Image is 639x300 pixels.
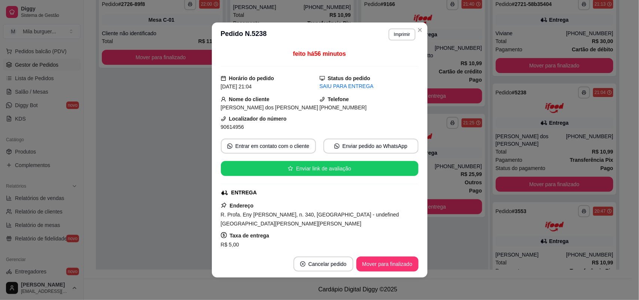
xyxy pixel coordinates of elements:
strong: Status do pedido [328,75,371,81]
span: 90614956 [221,124,244,130]
strong: Taxa de entrega [230,233,270,239]
span: calendar [221,76,226,81]
button: starEnviar link de avaliação [221,161,419,176]
span: feito há 56 minutos [293,51,346,57]
strong: Nome do cliente [229,96,270,102]
h3: Pedido N. 5238 [221,28,267,40]
span: [DATE] 21:04 [221,84,252,90]
span: user [221,97,226,102]
strong: Localizador do número [229,116,287,122]
span: R$ 5,00 [221,242,239,248]
div: SAIU PARA ENTREGA [320,82,419,90]
span: phone [221,116,226,121]
div: ENTREGA [231,189,257,197]
strong: Endereço [230,203,254,209]
span: dollar [221,232,227,238]
span: whats-app [334,143,340,149]
span: R. Profa. Eny [PERSON_NAME], n. 340, [GEOGRAPHIC_DATA] - undefined [GEOGRAPHIC_DATA][PERSON_NAME]... [221,212,399,227]
button: Imprimir [389,28,415,40]
button: whats-appEnviar pedido ao WhatsApp [323,139,419,154]
span: desktop [320,76,325,81]
span: [PHONE_NUMBER] [320,104,367,110]
span: [PERSON_NAME] dos [PERSON_NAME] [221,104,319,110]
span: pushpin [221,202,227,208]
span: close-circle [300,261,305,267]
button: close-circleCancelar pedido [293,257,353,272]
button: Mover para finalizado [356,257,419,272]
strong: Horário do pedido [229,75,274,81]
button: whats-appEntrar em contato com o cliente [221,139,316,154]
span: phone [320,97,325,102]
strong: Telefone [328,96,349,102]
span: star [288,166,293,171]
span: whats-app [227,143,232,149]
button: Close [414,24,426,36]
